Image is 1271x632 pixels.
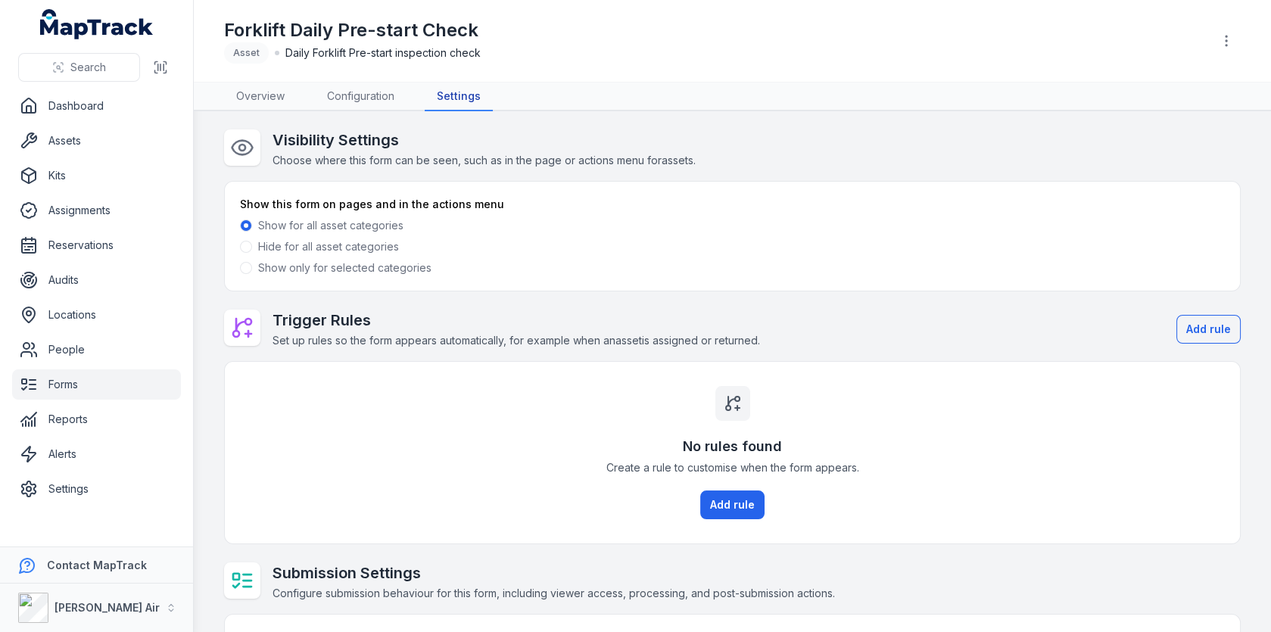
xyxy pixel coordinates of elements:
span: Set up rules so the form appears automatically, for example when an asset is assigned or returned. [273,334,760,347]
span: Choose where this form can be seen, such as in the page or actions menu for assets . [273,154,696,167]
label: Show for all asset categories [258,218,403,233]
h3: No rules found [683,436,782,457]
span: Daily Forklift Pre-start inspection check [285,45,481,61]
a: MapTrack [40,9,154,39]
a: Settings [12,474,181,504]
a: Reports [12,404,181,434]
button: Search [18,53,140,82]
a: Assets [12,126,181,156]
a: Forms [12,369,181,400]
a: Configuration [315,83,407,111]
a: People [12,335,181,365]
label: Hide for all asset categories [258,239,399,254]
h2: Trigger Rules [273,310,760,331]
div: Asset [224,42,269,64]
a: Settings [425,83,493,111]
label: Show only for selected categories [258,260,431,276]
a: Kits [12,160,181,191]
h1: Forklift Daily Pre-start Check [224,18,481,42]
a: Assignments [12,195,181,226]
span: Configure submission behaviour for this form, including viewer access, processing, and post-submi... [273,587,835,599]
a: Alerts [12,439,181,469]
span: Search [70,60,106,75]
label: Show this form on pages and in the actions menu [240,197,504,212]
button: Add rule [1176,315,1241,344]
h2: Submission Settings [273,562,835,584]
strong: Contact MapTrack [47,559,147,571]
a: Overview [224,83,297,111]
h2: Visibility Settings [273,129,696,151]
span: Create a rule to customise when the form appears. [606,460,859,475]
a: Audits [12,265,181,295]
a: Locations [12,300,181,330]
button: Add rule [700,490,765,519]
a: Reservations [12,230,181,260]
a: Dashboard [12,91,181,121]
strong: [PERSON_NAME] Air [55,601,160,614]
